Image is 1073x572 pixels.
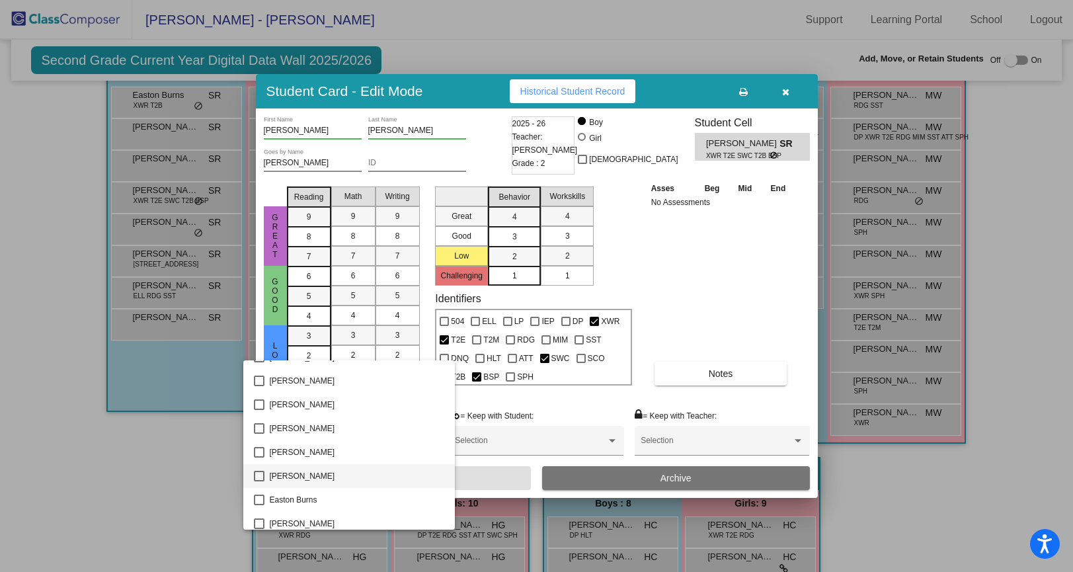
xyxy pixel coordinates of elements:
span: [PERSON_NAME] [270,369,445,393]
span: [PERSON_NAME] [270,512,445,536]
span: [PERSON_NAME] [270,417,445,440]
span: [PERSON_NAME] [270,464,445,488]
span: Easton Burns [270,488,445,512]
span: [PERSON_NAME] [270,393,445,417]
span: [PERSON_NAME] [270,440,445,464]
